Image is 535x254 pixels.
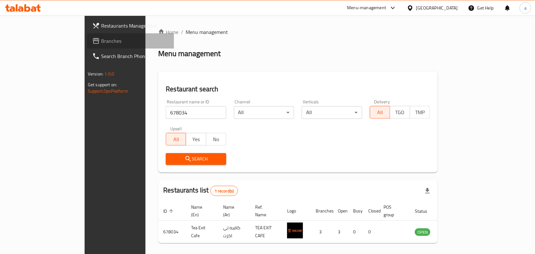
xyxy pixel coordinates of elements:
[373,108,388,117] span: All
[101,37,169,45] span: Branches
[282,201,311,221] th: Logo
[87,49,174,64] a: Search Branch Phone
[206,133,226,146] button: No
[210,186,238,196] div: Total records count
[88,81,117,89] span: Get support on:
[363,201,378,221] th: Closed
[363,221,378,243] td: 0
[311,201,333,221] th: Branches
[181,28,183,36] li: /
[88,87,128,95] a: Support.OpsPlatform
[416,4,458,11] div: [GEOGRAPHIC_DATA]
[211,188,238,194] span: 1 record(s)
[166,133,186,146] button: All
[390,106,410,119] button: TGO
[191,203,210,218] span: Name (En)
[171,155,221,163] span: Search
[348,221,363,243] td: 0
[384,203,402,218] span: POS group
[415,229,430,236] span: OPEN
[163,207,175,215] span: ID
[333,201,348,221] th: Open
[348,201,363,221] th: Busy
[163,186,238,196] h2: Restaurants list
[186,221,218,243] td: Tea Exit Cafe
[415,228,430,236] div: OPEN
[302,106,362,119] div: All
[374,100,390,104] label: Delivery
[223,203,242,218] span: Name (Ar)
[101,22,169,29] span: Restaurants Management
[255,203,274,218] span: Ref. Name
[166,84,430,94] h2: Restaurant search
[393,108,408,117] span: TGO
[311,221,333,243] td: 3
[370,106,390,119] button: All
[88,70,103,78] span: Version:
[87,33,174,49] a: Branches
[166,106,226,119] input: Search for restaurant name or ID..
[158,49,221,59] h2: Menu management
[186,133,206,146] button: Yes
[101,52,169,60] span: Search Branch Phone
[209,135,224,144] span: No
[166,153,226,165] button: Search
[189,135,203,144] span: Yes
[413,108,428,117] span: TMP
[170,127,182,131] label: Upsell
[524,4,526,11] span: a
[287,223,303,238] img: Tea Exit Cafe
[415,207,435,215] span: Status
[186,28,228,36] span: Menu management
[250,221,282,243] td: TEA EXIT CAFE
[347,4,386,12] div: Menu-management
[104,70,114,78] span: 1.0.0
[87,18,174,33] a: Restaurants Management
[234,106,294,119] div: All
[333,221,348,243] td: 3
[410,106,430,119] button: TMP
[158,201,465,243] table: enhanced table
[218,221,250,243] td: كافيه تي اكزت
[169,135,184,144] span: All
[420,183,435,199] div: Export file
[158,28,438,36] nav: breadcrumb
